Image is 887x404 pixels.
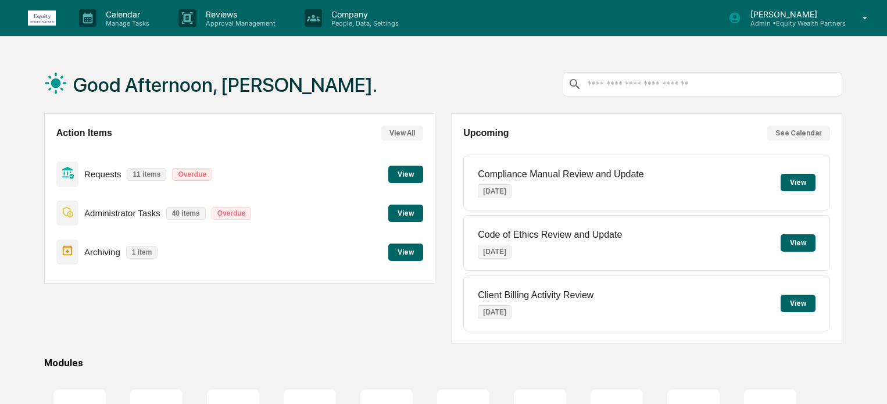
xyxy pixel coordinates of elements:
img: logo [28,10,56,26]
h2: Action Items [56,128,112,138]
p: Code of Ethics Review and Update [478,230,622,240]
p: [PERSON_NAME] [741,9,846,19]
p: People, Data, Settings [322,19,405,27]
p: [DATE] [478,184,512,198]
button: View [781,174,816,191]
p: Overdue [212,207,252,220]
button: View [388,205,423,222]
a: View [388,207,423,218]
p: Requests [84,169,121,179]
p: Calendar [96,9,155,19]
p: Company [322,9,405,19]
h1: Good Afternoon, [PERSON_NAME]. [73,73,377,96]
p: Client Billing Activity Review [478,290,593,301]
button: See Calendar [767,126,830,141]
p: Admin • Equity Wealth Partners [741,19,846,27]
a: View [388,168,423,179]
p: 1 item [126,246,158,259]
button: View [388,166,423,183]
p: 40 items [166,207,206,220]
p: Overdue [172,168,212,181]
p: Reviews [196,9,281,19]
p: Approval Management [196,19,281,27]
p: [DATE] [478,305,512,319]
button: View [781,295,816,312]
p: Archiving [84,247,120,257]
a: View [388,246,423,257]
button: View [388,244,423,261]
p: 11 items [127,168,166,181]
p: [DATE] [478,245,512,259]
p: Manage Tasks [96,19,155,27]
p: Compliance Manual Review and Update [478,169,644,180]
h2: Upcoming [463,128,509,138]
button: View [781,234,816,252]
button: View All [381,126,423,141]
div: Modules [44,357,842,369]
p: Administrator Tasks [84,208,160,218]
